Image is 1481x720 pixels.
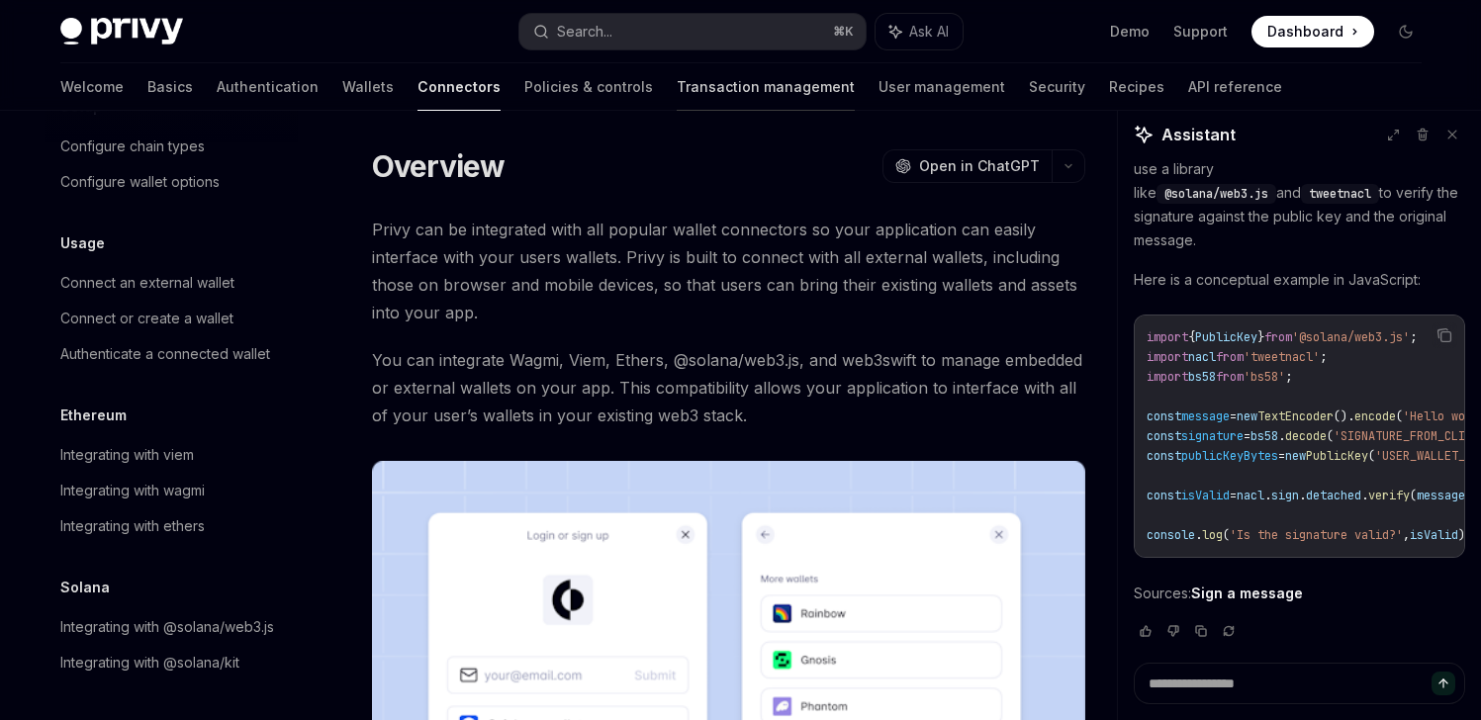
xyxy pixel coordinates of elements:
span: const [1147,428,1181,444]
span: = [1278,448,1285,464]
h5: Solana [60,576,110,599]
span: bs58 [1188,369,1216,385]
span: const [1147,488,1181,503]
span: tweetnacl [1309,186,1371,202]
span: = [1230,488,1237,503]
span: @solana/web3.js [1164,186,1268,202]
span: from [1216,349,1244,365]
span: verify [1368,488,1410,503]
span: . [1361,488,1368,503]
div: Integrating with @solana/web3.js [60,615,274,639]
span: = [1230,408,1237,424]
span: from [1216,369,1244,385]
button: Toggle dark mode [1390,16,1422,47]
img: dark logo [60,18,183,45]
a: Connectors [417,63,501,111]
span: Open in ChatGPT [919,156,1040,176]
span: Dashboard [1267,22,1343,42]
a: Integrating with @solana/kit [45,645,298,680]
h1: Overview [372,148,506,184]
h5: Usage [60,231,105,255]
a: Policies & controls [524,63,653,111]
a: Integrating with @solana/web3.js [45,609,298,645]
span: ; [1285,369,1292,385]
a: API reference [1188,63,1282,111]
div: Integrating with @solana/kit [60,651,239,675]
span: sign [1271,488,1299,503]
button: Send message [1432,672,1455,695]
div: Authenticate a connected wallet [60,342,270,366]
h5: Ethereum [60,404,127,427]
span: import [1147,329,1188,345]
div: Integrating with ethers [60,514,205,538]
span: { [1188,329,1195,345]
span: ( [1410,488,1417,503]
span: bs58 [1250,428,1278,444]
span: ; [1410,329,1417,345]
div: Integrating with wagmi [60,479,205,502]
a: Basics [147,63,193,111]
span: message [1181,408,1230,424]
span: ( [1327,428,1334,444]
span: Assistant [1161,123,1236,146]
span: detached [1306,488,1361,503]
span: console [1147,527,1195,543]
span: 'Is the signature valid?' [1230,527,1403,543]
span: new [1237,408,1257,424]
span: ( [1368,448,1375,464]
span: isValid [1181,488,1230,503]
a: Transaction management [677,63,855,111]
span: message [1417,488,1465,503]
a: Support [1173,22,1228,42]
span: const [1147,448,1181,464]
span: . [1195,527,1202,543]
span: ⌘ K [833,24,854,40]
a: Recipes [1109,63,1164,111]
span: 'tweetnacl' [1244,349,1320,365]
span: nacl [1188,349,1216,365]
button: Ask AI [876,14,963,49]
span: log [1202,527,1223,543]
span: TextEncoder [1257,408,1334,424]
div: Configure wallet options [60,170,220,194]
span: = [1244,428,1250,444]
span: . [1264,488,1271,503]
a: Integrating with wagmi [45,473,298,508]
a: Configure wallet options [45,164,298,200]
span: from [1264,329,1292,345]
span: nacl [1237,488,1264,503]
span: new [1285,448,1306,464]
p: Sources: [1134,582,1465,605]
span: Privy can be integrated with all popular wallet connectors so your application can easily interfa... [372,216,1085,326]
span: encode [1354,408,1396,424]
a: Welcome [60,63,124,111]
div: Connect or create a wallet [60,307,233,330]
span: You can integrate Wagmi, Viem, Ethers, @solana/web3.js, and web3swift to manage embedded or exter... [372,346,1085,429]
span: ( [1396,408,1403,424]
span: . [1278,428,1285,444]
a: Wallets [342,63,394,111]
a: Dashboard [1251,16,1374,47]
button: Copy the contents from the code block [1432,322,1457,348]
span: . [1299,488,1306,503]
a: Integrating with ethers [45,508,298,544]
span: ( [1223,527,1230,543]
span: publicKeyBytes [1181,448,1278,464]
span: const [1147,408,1181,424]
a: Authenticate a connected wallet [45,336,298,372]
a: Connect an external wallet [45,265,298,301]
span: 'bs58' [1244,369,1285,385]
a: Security [1029,63,1085,111]
span: PublicKey [1306,448,1368,464]
p: On your backend (e.g., using Node.js), you can use a library like and to verify the signature aga... [1134,134,1465,252]
a: Configure chain types [45,129,298,164]
a: Demo [1110,22,1150,42]
div: Connect an external wallet [60,271,234,295]
p: Here is a conceptual example in JavaScript: [1134,268,1465,292]
div: Integrating with viem [60,443,194,467]
button: Search...⌘K [519,14,866,49]
a: Authentication [217,63,319,111]
span: decode [1285,428,1327,444]
span: signature [1181,428,1244,444]
div: Configure chain types [60,135,205,158]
